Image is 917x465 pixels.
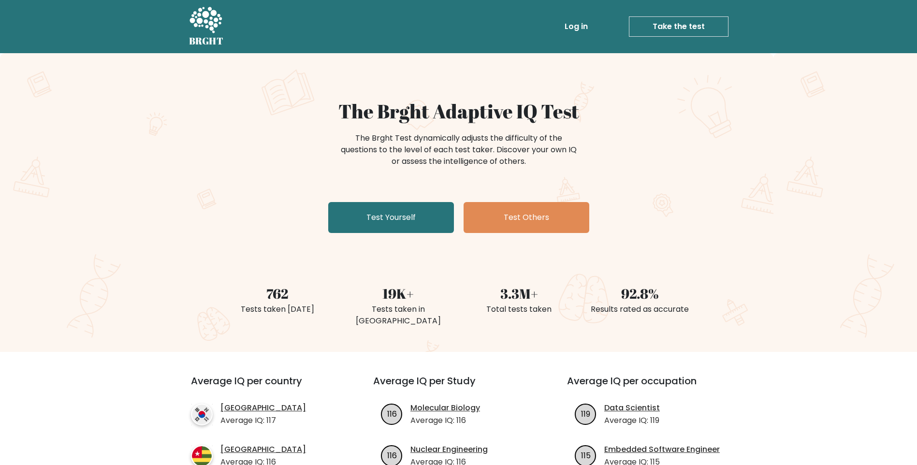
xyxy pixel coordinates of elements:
[410,444,488,455] a: Nuclear Engineering
[581,450,591,461] text: 115
[465,283,574,304] div: 3.3M+
[581,408,590,419] text: 119
[344,283,453,304] div: 19K+
[604,415,660,426] p: Average IQ: 119
[464,202,589,233] a: Test Others
[191,375,338,398] h3: Average IQ per country
[189,35,224,47] h5: BRGHT
[223,100,695,123] h1: The Brght Adaptive IQ Test
[338,132,580,167] div: The Brght Test dynamically adjusts the difficulty of the questions to the level of each test take...
[223,283,332,304] div: 762
[220,402,306,414] a: [GEOGRAPHIC_DATA]
[567,375,738,398] h3: Average IQ per occupation
[629,16,728,37] a: Take the test
[410,415,480,426] p: Average IQ: 116
[191,404,213,425] img: country
[373,375,544,398] h3: Average IQ per Study
[465,304,574,315] div: Total tests taken
[585,304,695,315] div: Results rated as accurate
[344,304,453,327] div: Tests taken in [GEOGRAPHIC_DATA]
[604,444,720,455] a: Embedded Software Engineer
[387,450,397,461] text: 116
[410,402,480,414] a: Molecular Biology
[604,402,660,414] a: Data Scientist
[387,408,397,419] text: 116
[220,415,306,426] p: Average IQ: 117
[561,17,592,36] a: Log in
[223,304,332,315] div: Tests taken [DATE]
[189,4,224,49] a: BRGHT
[220,444,306,455] a: [GEOGRAPHIC_DATA]
[585,283,695,304] div: 92.8%
[328,202,454,233] a: Test Yourself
